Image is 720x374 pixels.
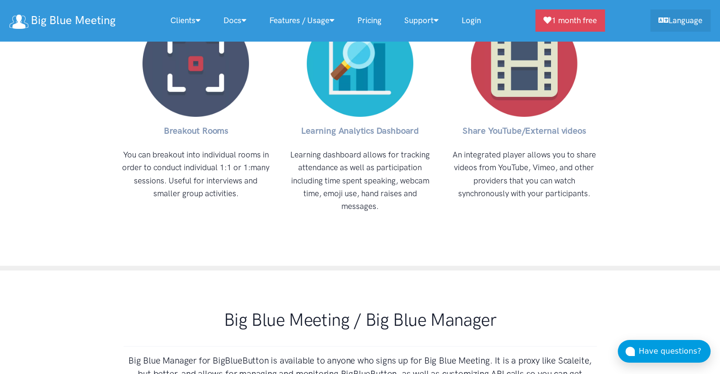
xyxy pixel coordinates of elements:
img: Breakout Rooms [142,10,249,117]
strong: Learning Analytics Dashboard [301,125,419,136]
img: Learning Analytics Dashboard [307,10,413,117]
p: An integrated player allows you to share videos from YouTube, Vimeo, and other providers that you... [450,148,599,200]
a: Support [393,10,450,31]
a: Pricing [346,10,393,31]
div: Have questions? [639,345,711,357]
strong: Share YouTube/External videos [462,125,586,136]
p: You can breakout into individual rooms in order to conduct individual 1:1 or 1:many sessions. Use... [122,148,271,200]
a: 1 month free [535,9,605,32]
a: Login [450,10,492,31]
p: Learning dashboard allows for tracking attendance as well as participation including time spent s... [285,148,435,213]
a: Features / Usage [258,10,346,31]
a: Language [650,9,711,32]
strong: Breakout Rooms [164,125,228,136]
h1: Big Blue Meeting / Big Blue Manager [205,308,515,331]
button: Have questions? [618,340,711,363]
img: Share YouTube/External videos [471,10,578,117]
img: logo [9,15,28,29]
a: Clients [159,10,212,31]
a: Big Blue Meeting [9,10,116,31]
a: Docs [212,10,258,31]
